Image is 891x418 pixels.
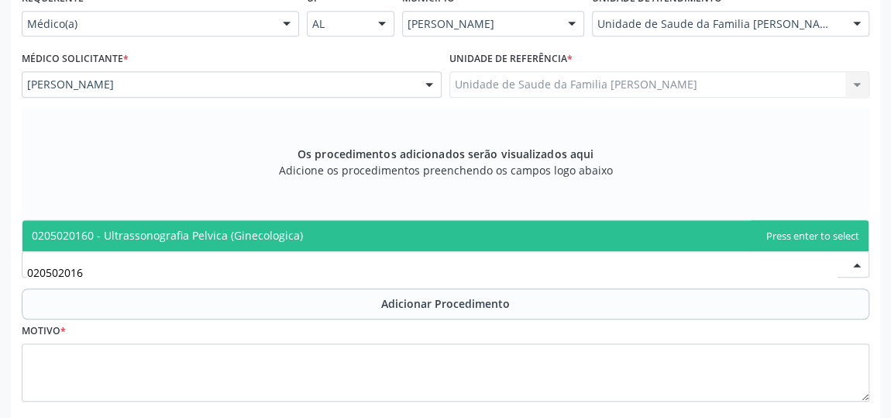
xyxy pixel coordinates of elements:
span: Os procedimentos adicionados serão visualizados aqui [298,146,593,162]
span: Adicionar Procedimento [381,295,510,312]
label: Motivo [22,320,66,344]
label: Unidade de referência [449,47,573,71]
span: 0205020160 - Ultrassonografia Pelvica (Ginecologica) [32,228,303,243]
label: Médico Solicitante [22,47,129,71]
span: Médico(a) [27,16,267,32]
span: AL [312,16,363,32]
input: Buscar por procedimento [27,257,838,288]
span: [PERSON_NAME] [408,16,552,32]
span: Adicione os procedimentos preenchendo os campos logo abaixo [279,162,613,178]
span: Unidade de Saude da Familia [PERSON_NAME] [597,16,838,32]
span: [PERSON_NAME] [27,77,410,92]
button: Adicionar Procedimento [22,288,869,320]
